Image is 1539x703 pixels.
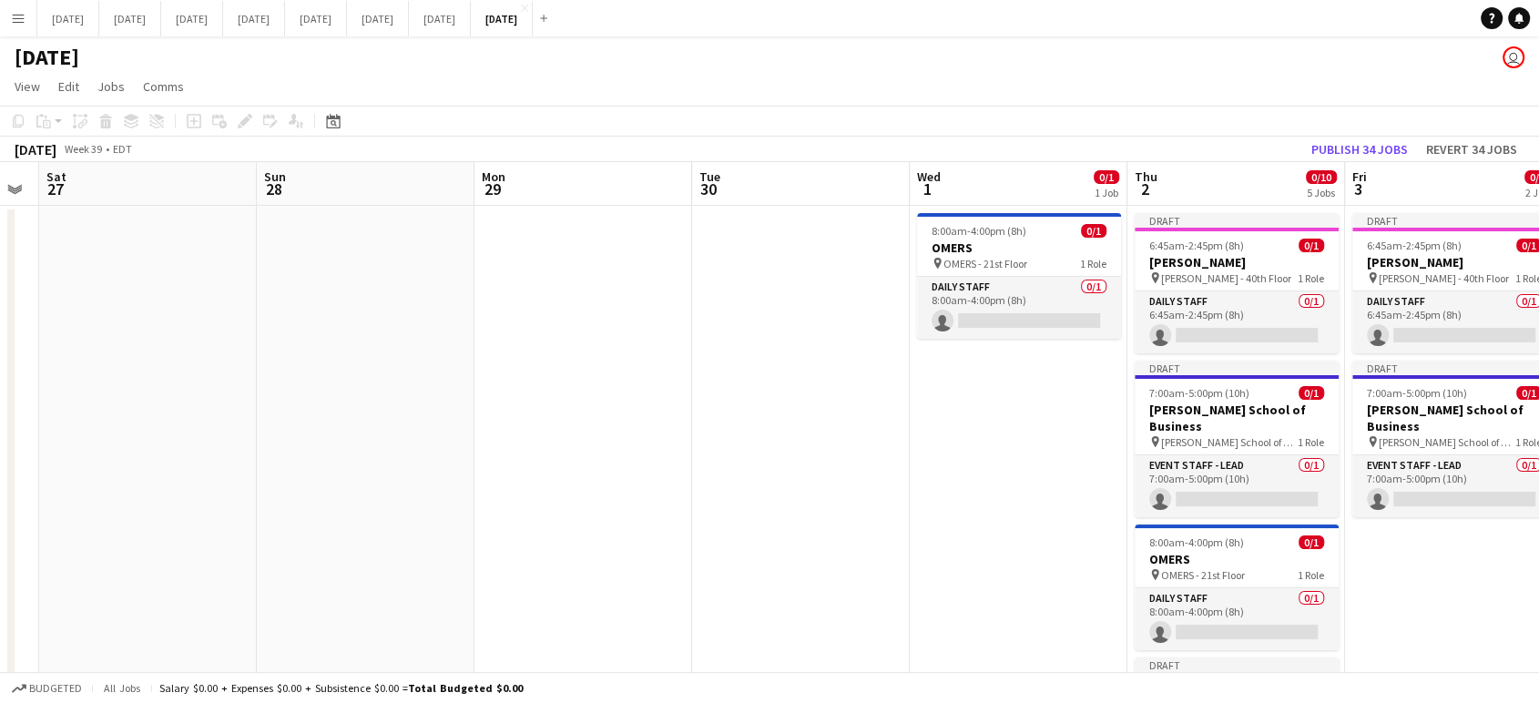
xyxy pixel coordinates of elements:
h1: [DATE] [15,44,79,71]
span: Jobs [97,78,125,95]
a: View [7,75,47,98]
a: Edit [51,75,87,98]
button: [DATE] [223,1,285,36]
button: [DATE] [161,1,223,36]
span: Comms [143,78,184,95]
button: [DATE] [37,1,99,36]
button: [DATE] [99,1,161,36]
div: EDT [113,142,132,156]
span: Total Budgeted $0.00 [408,681,523,695]
app-user-avatar: Jolanta Rokowski [1503,46,1524,68]
span: Week 39 [60,142,106,156]
span: Budgeted [29,682,82,695]
span: Edit [58,78,79,95]
button: [DATE] [285,1,347,36]
button: [DATE] [347,1,409,36]
div: Salary $0.00 + Expenses $0.00 + Subsistence $0.00 = [159,681,523,695]
button: Budgeted [9,678,85,698]
button: Publish 34 jobs [1304,138,1415,161]
button: Revert 34 jobs [1419,138,1524,161]
a: Comms [136,75,191,98]
button: [DATE] [471,1,533,36]
div: [DATE] [15,140,56,158]
span: All jobs [100,681,144,695]
span: View [15,78,40,95]
a: Jobs [90,75,132,98]
button: [DATE] [409,1,471,36]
